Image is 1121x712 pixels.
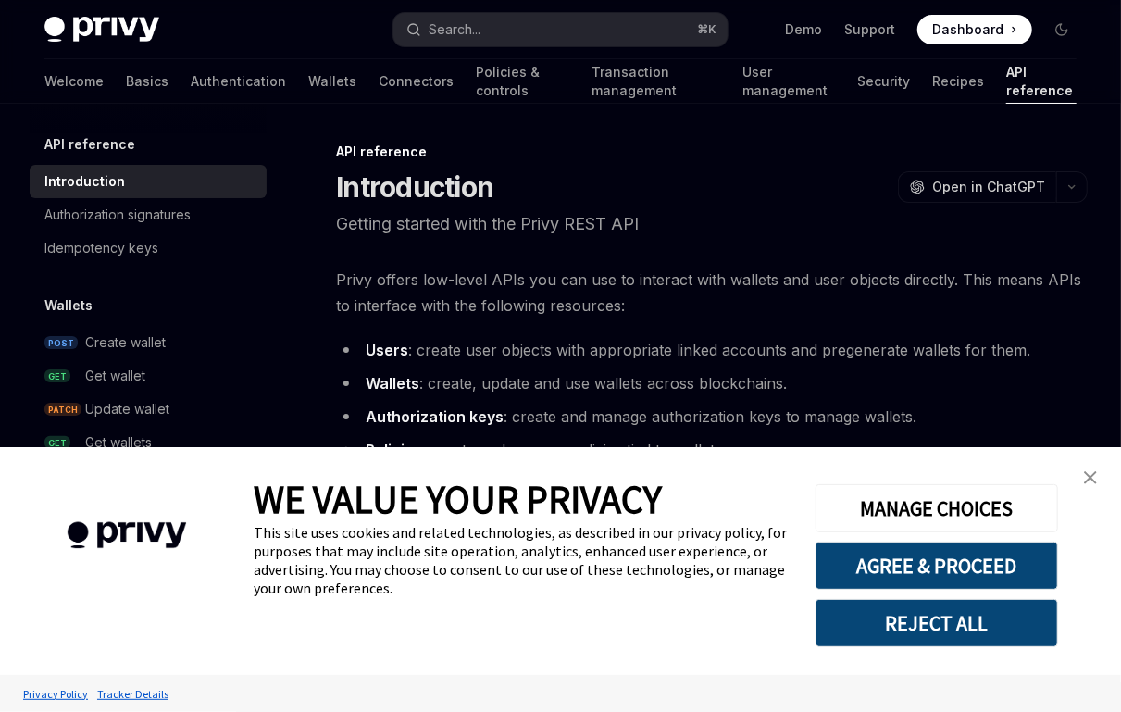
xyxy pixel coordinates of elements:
[28,495,226,576] img: company logo
[44,17,159,43] img: dark logo
[1047,15,1077,44] button: Toggle dark mode
[44,294,93,317] h5: Wallets
[336,437,1088,463] li: : create and manage policies tied to wallets.
[19,678,93,710] a: Privacy Policy
[44,59,104,104] a: Welcome
[592,59,721,104] a: Transaction management
[1072,459,1109,496] a: close banner
[844,20,895,39] a: Support
[336,143,1088,161] div: API reference
[816,484,1058,532] button: MANAGE CHOICES
[816,542,1058,590] button: AGREE & PROCEED
[44,336,78,350] span: POST
[366,341,408,359] strong: Users
[85,431,152,454] div: Get wallets
[932,20,1003,39] span: Dashboard
[191,59,286,104] a: Authentication
[1084,471,1097,484] img: close banner
[857,59,910,104] a: Security
[697,22,716,37] span: ⌘ K
[126,59,168,104] a: Basics
[85,398,169,420] div: Update wallet
[85,331,166,354] div: Create wallet
[30,326,267,359] a: POSTCreate wallet
[308,59,356,104] a: Wallets
[44,170,125,193] div: Introduction
[30,426,267,459] a: GETGet wallets
[1006,59,1077,104] a: API reference
[366,441,422,459] strong: Policies
[816,599,1058,647] button: REJECT ALL
[379,59,454,104] a: Connectors
[30,165,267,198] a: Introduction
[785,20,822,39] a: Demo
[44,403,81,417] span: PATCH
[44,369,70,383] span: GET
[93,678,173,710] a: Tracker Details
[336,267,1088,319] span: Privy offers low-level APIs you can use to interact with wallets and user objects directly. This ...
[30,198,267,231] a: Authorization signatures
[85,365,145,387] div: Get wallet
[336,337,1088,363] li: : create user objects with appropriate linked accounts and pregenerate wallets for them.
[336,370,1088,396] li: : create, update and use wallets across blockchains.
[898,171,1056,203] button: Open in ChatGPT
[44,204,191,226] div: Authorization signatures
[917,15,1032,44] a: Dashboard
[30,359,267,393] a: GETGet wallet
[30,393,267,426] a: PATCHUpdate wallet
[476,59,569,104] a: Policies & controls
[44,133,135,156] h5: API reference
[393,13,728,46] button: Search...⌘K
[366,374,419,393] strong: Wallets
[932,59,984,104] a: Recipes
[429,19,480,41] div: Search...
[44,237,158,259] div: Idempotency keys
[336,404,1088,430] li: : create and manage authorization keys to manage wallets.
[30,231,267,265] a: Idempotency keys
[254,475,662,523] span: WE VALUE YOUR PRIVACY
[932,178,1045,196] span: Open in ChatGPT
[366,407,504,426] strong: Authorization keys
[336,211,1088,237] p: Getting started with the Privy REST API
[44,436,70,450] span: GET
[254,523,788,597] div: This site uses cookies and related technologies, as described in our privacy policy, for purposes...
[336,170,493,204] h1: Introduction
[743,59,835,104] a: User management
